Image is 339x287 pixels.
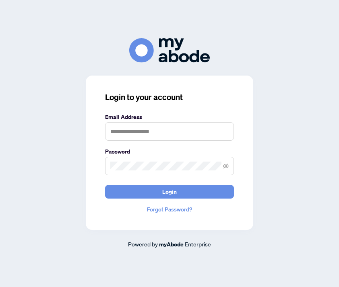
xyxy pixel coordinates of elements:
[105,92,234,103] h3: Login to your account
[105,185,234,199] button: Login
[162,185,177,198] span: Login
[159,240,184,249] a: myAbode
[128,240,158,248] span: Powered by
[185,240,211,248] span: Enterprise
[223,163,229,169] span: eye-invisible
[105,147,234,156] label: Password
[105,205,234,214] a: Forgot Password?
[129,38,210,63] img: ma-logo
[105,113,234,121] label: Email Address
